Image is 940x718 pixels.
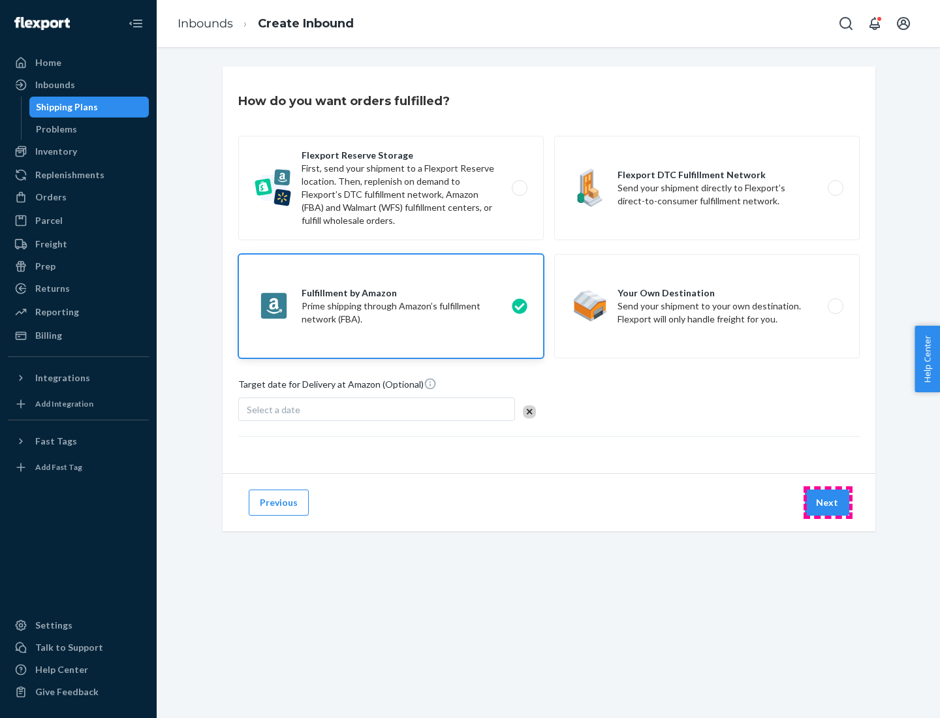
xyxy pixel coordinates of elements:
[8,431,149,452] button: Fast Tags
[14,17,70,30] img: Flexport logo
[8,164,149,185] a: Replenishments
[8,457,149,478] a: Add Fast Tag
[915,326,940,392] button: Help Center
[249,490,309,516] button: Previous
[35,282,70,295] div: Returns
[35,398,93,409] div: Add Integration
[29,119,149,140] a: Problems
[35,329,62,342] div: Billing
[35,191,67,204] div: Orders
[8,302,149,322] a: Reporting
[35,78,75,91] div: Inbounds
[258,16,354,31] a: Create Inbound
[8,141,149,162] a: Inventory
[238,93,450,110] h3: How do you want orders fulfilled?
[35,685,99,698] div: Give Feedback
[35,145,77,158] div: Inventory
[8,234,149,255] a: Freight
[36,123,77,136] div: Problems
[8,52,149,73] a: Home
[35,56,61,69] div: Home
[8,187,149,208] a: Orders
[123,10,149,37] button: Close Navigation
[35,214,63,227] div: Parcel
[890,10,916,37] button: Open account menu
[36,101,98,114] div: Shipping Plans
[8,681,149,702] button: Give Feedback
[833,10,859,37] button: Open Search Box
[35,371,90,384] div: Integrations
[8,210,149,231] a: Parcel
[35,641,103,654] div: Talk to Support
[862,10,888,37] button: Open notifications
[35,619,72,632] div: Settings
[8,615,149,636] a: Settings
[35,260,55,273] div: Prep
[8,325,149,346] a: Billing
[167,5,364,43] ol: breadcrumbs
[178,16,233,31] a: Inbounds
[35,305,79,319] div: Reporting
[805,490,849,516] button: Next
[35,238,67,251] div: Freight
[35,663,88,676] div: Help Center
[8,74,149,95] a: Inbounds
[8,367,149,388] button: Integrations
[238,377,437,396] span: Target date for Delivery at Amazon (Optional)
[8,278,149,299] a: Returns
[35,435,77,448] div: Fast Tags
[8,637,149,658] a: Talk to Support
[8,256,149,277] a: Prep
[35,461,82,473] div: Add Fast Tag
[35,168,104,181] div: Replenishments
[247,404,300,415] span: Select a date
[29,97,149,117] a: Shipping Plans
[8,394,149,414] a: Add Integration
[8,659,149,680] a: Help Center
